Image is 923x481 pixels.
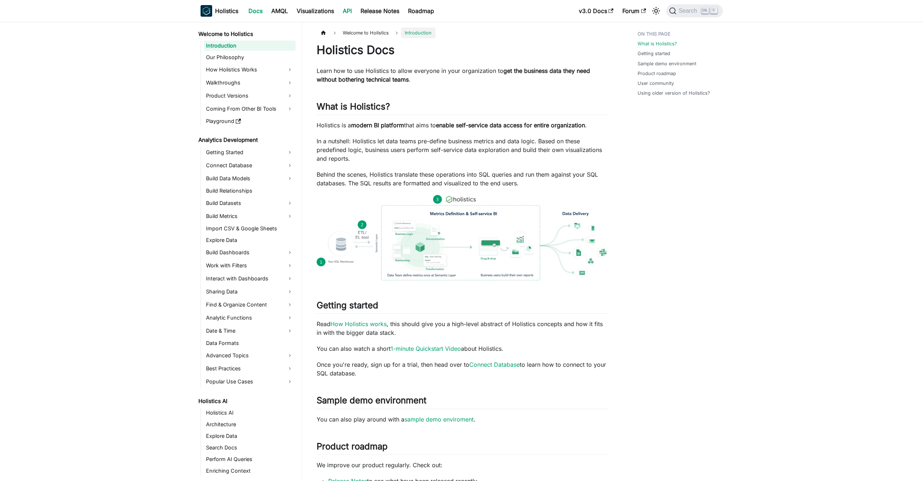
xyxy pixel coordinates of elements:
[204,41,296,51] a: Introduction
[204,160,296,171] a: Connect Database
[201,5,212,17] img: Holistics
[317,344,609,353] p: You can also watch a short about Holistics.
[401,28,435,38] span: Introduction
[710,7,717,14] kbd: K
[204,247,296,258] a: Build Dashboards
[317,170,609,188] p: Behind the scenes, Holistics translate these operations into SQL queries and run them against you...
[204,260,296,271] a: Work with Filters
[339,28,392,38] span: Welcome to Holistics
[638,70,676,77] a: Product roadmap
[650,5,662,17] button: Switch between dark and light mode (currently light mode)
[317,441,609,455] h2: Product roadmap
[317,28,609,38] nav: Breadcrumbs
[292,5,338,17] a: Visualizations
[391,345,461,352] a: 1-minute Quickstart Video
[196,135,296,145] a: Analytics Development
[204,235,296,245] a: Explore Data
[404,416,474,423] a: sample demo enviroment
[317,121,609,129] p: Holistics is a that aims to .
[317,43,609,57] h1: Holistics Docs
[204,173,296,184] a: Build Data Models
[204,299,296,311] a: Find & Organize Content
[469,361,520,368] a: Connect Database
[204,197,296,209] a: Build Datasets
[196,396,296,406] a: Holistics AI
[638,90,710,96] a: Using older version of Holistics?
[204,325,296,337] a: Date & Time
[317,137,609,163] p: In a nutshell: Holistics let data teams pre-define business metrics and data logic. Based on thes...
[317,300,609,314] h2: Getting started
[244,5,267,17] a: Docs
[676,8,701,14] span: Search
[204,312,296,324] a: Analytic Functions
[215,7,238,15] b: Holistics
[204,116,296,126] a: Playground
[638,50,670,57] a: Getting started
[317,28,330,38] a: Home page
[204,419,296,429] a: Architecture
[267,5,292,17] a: AMQL
[317,320,609,337] p: Read , this should give you a high-level abstract of Holistics concepts and how it fits in with t...
[204,376,296,387] a: Popular Use Cases
[204,273,296,284] a: Interact with Dashboards
[196,29,296,39] a: Welcome to Holistics
[204,454,296,464] a: Perform AI Queries
[338,5,356,17] a: API
[204,363,296,374] a: Best Practices
[193,22,302,481] nav: Docs sidebar
[204,350,296,361] a: Advanced Topics
[638,80,674,87] a: User community
[317,101,609,115] h2: What is Holistics?
[666,4,722,17] button: Search (Ctrl+K)
[638,60,696,67] a: Sample demo environment
[317,415,609,424] p: You can also play around with a .
[618,5,650,17] a: Forum
[204,338,296,348] a: Data Formats
[201,5,238,17] a: HolisticsHolistics
[204,466,296,476] a: Enriching Context
[317,195,609,280] img: How Holistics fits in your Data Stack
[204,186,296,196] a: Build Relationships
[317,360,609,378] p: Once you're ready, sign up for a trial, then head over to to learn how to connect to your SQL dat...
[204,77,296,89] a: Walkthroughs
[574,5,618,17] a: v3.0 Docs
[351,122,404,129] strong: modern BI platform
[204,64,296,75] a: How Holistics Works
[356,5,404,17] a: Release Notes
[204,90,296,102] a: Product Versions
[204,210,296,222] a: Build Metrics
[204,103,296,115] a: Coming From Other BI Tools
[204,431,296,441] a: Explore Data
[317,395,609,409] h2: Sample demo environment
[330,320,387,328] a: How Holistics works
[204,223,296,234] a: Import CSV & Google Sheets
[204,408,296,418] a: Holistics AI
[638,40,677,47] a: What is Holistics?
[317,66,609,84] p: Learn how to use Holistics to allow everyone in your organization to .
[404,5,438,17] a: Roadmap
[204,443,296,453] a: Search Docs
[317,461,609,469] p: We improve our product regularly. Check out:
[204,147,296,158] a: Getting Started
[204,52,296,62] a: Our Philosophy
[204,286,296,297] a: Sharing Data
[436,122,585,129] strong: enable self-service data access for entire organization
